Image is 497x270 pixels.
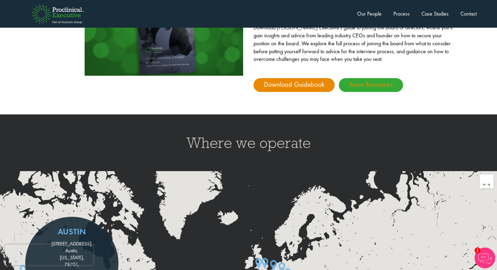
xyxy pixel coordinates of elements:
[36,262,108,268] p: 78701,
[5,244,93,265] iframe: reCAPTCHA
[421,10,449,17] a: Case Studies
[254,24,455,63] p: Download [PERSON_NAME] Executive’s guide to joining the board of directors, where you’ll gain ins...
[475,248,495,268] img: Chatbot
[357,10,382,17] a: Our People
[36,255,108,261] p: [US_STATE],
[36,242,108,247] p: [STREET_ADDRESS],
[254,78,335,92] a: Download Guidebook
[36,249,108,254] p: Austin,
[36,227,108,236] h2: Austin
[460,10,477,17] a: Contact
[393,10,410,17] a: Process
[480,175,494,188] button: Toggle fullscreen view
[475,248,480,253] span: 1
[339,78,403,92] a: More Resources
